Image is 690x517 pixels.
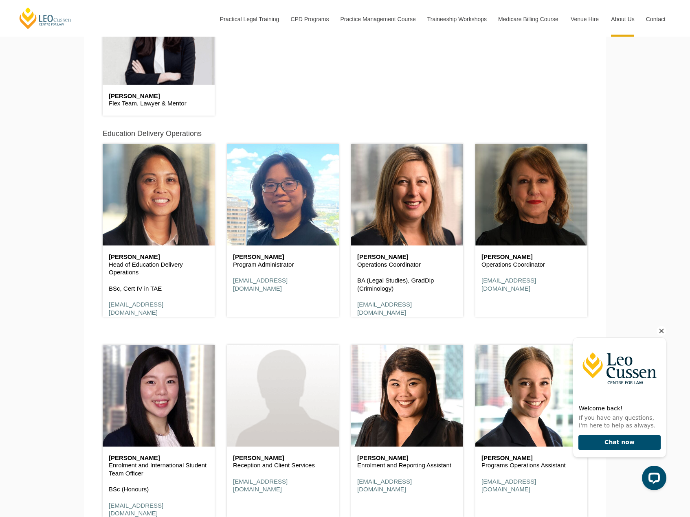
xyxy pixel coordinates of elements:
h6: [PERSON_NAME] [233,455,333,462]
p: Enrolment and International Student Team Officer [109,461,209,477]
p: BSc (Honours) [109,485,209,493]
h6: [PERSON_NAME] [357,455,457,462]
p: Operations Coordinator [357,261,457,269]
p: Reception and Client Services [233,461,333,469]
p: Program Administrator [233,261,333,269]
h6: [PERSON_NAME] [481,455,581,462]
a: Venue Hire [565,2,605,37]
a: [EMAIL_ADDRESS][DOMAIN_NAME] [357,478,412,493]
p: Enrolment and Reporting Assistant [357,461,457,469]
p: Flex Team, Lawyer & Mentor [109,99,209,107]
a: Contact [640,2,672,37]
a: [EMAIL_ADDRESS][DOMAIN_NAME] [481,478,536,493]
a: [EMAIL_ADDRESS][DOMAIN_NAME] [109,502,163,517]
a: Medicare Billing Course [492,2,565,37]
a: [EMAIL_ADDRESS][DOMAIN_NAME] [233,478,288,493]
a: CPD Programs [284,2,334,37]
a: [EMAIL_ADDRESS][DOMAIN_NAME] [481,277,536,292]
p: BA (Legal Studies), GradDip (Criminology) [357,276,457,292]
p: BSc, Cert IV in TAE [109,285,209,293]
p: Head of Education Delivery Operations [109,261,209,276]
h6: [PERSON_NAME] [109,455,209,462]
h6: [PERSON_NAME] [233,254,333,261]
p: Programs Operations Assistant [481,461,581,469]
a: [EMAIL_ADDRESS][DOMAIN_NAME] [357,301,412,316]
h6: [PERSON_NAME] [109,254,209,261]
h6: [PERSON_NAME] [109,93,209,100]
h5: Education Delivery Operations [103,130,202,138]
a: About Us [605,2,640,37]
a: Practice Management Course [334,2,421,37]
p: Operations Coordinator [481,261,581,269]
iframe: LiveChat chat widget [566,323,670,497]
a: [EMAIL_ADDRESS][DOMAIN_NAME] [109,301,163,316]
a: Practical Legal Training [214,2,285,37]
a: [PERSON_NAME] Centre for Law [18,7,73,30]
a: Traineeship Workshops [421,2,492,37]
h6: [PERSON_NAME] [357,254,457,261]
a: [EMAIL_ADDRESS][DOMAIN_NAME] [233,277,288,292]
h6: [PERSON_NAME] [481,254,581,261]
